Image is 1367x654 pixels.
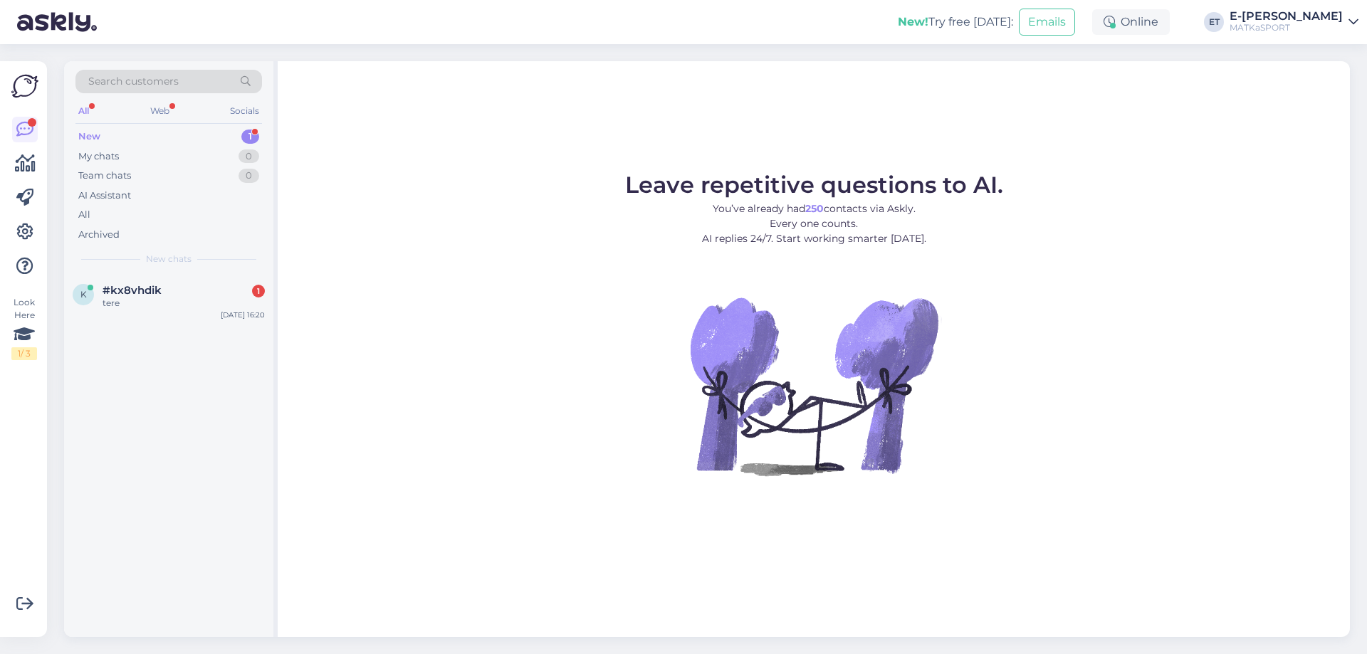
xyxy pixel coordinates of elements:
div: 0 [239,149,259,164]
div: tere [103,297,265,310]
div: New [78,130,100,144]
b: 250 [805,202,824,215]
div: Team chats [78,169,131,183]
span: Leave repetitive questions to AI. [625,171,1003,199]
span: Search customers [88,74,179,89]
b: New! [898,15,928,28]
span: New chats [146,253,192,265]
div: Archived [78,228,120,242]
a: E-[PERSON_NAME]MATKaSPORT [1230,11,1358,33]
div: My chats [78,149,119,164]
div: 1 [241,130,259,144]
div: Try free [DATE]: [898,14,1013,31]
div: 0 [239,169,259,183]
button: Emails [1019,9,1075,36]
img: Askly Logo [11,73,38,100]
span: k [80,289,87,300]
div: [DATE] 16:20 [221,310,265,320]
div: All [75,102,92,120]
span: #kx8vhdik [103,284,162,297]
div: E-[PERSON_NAME] [1230,11,1343,22]
div: ET [1204,12,1224,32]
div: 1 [252,285,265,297]
div: AI Assistant [78,189,131,203]
div: Web [147,102,172,120]
div: Look Here [11,296,37,360]
div: All [78,208,90,222]
div: Socials [227,102,262,120]
div: Online [1092,9,1170,35]
img: No Chat active [686,258,942,514]
p: You’ve already had contacts via Askly. Every one counts. AI replies 24/7. Start working smarter [... [625,201,1003,246]
div: MATKaSPORT [1230,22,1343,33]
div: 1 / 3 [11,347,37,360]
